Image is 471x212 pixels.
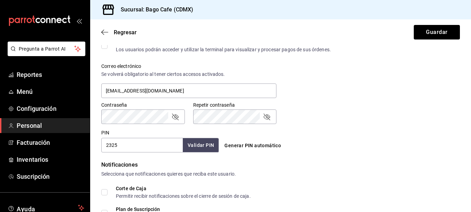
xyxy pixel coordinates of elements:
span: Personal [17,121,84,130]
span: Pregunta a Parrot AI [19,45,75,53]
span: Reportes [17,70,84,79]
div: Plan de Suscripción [116,207,226,212]
span: Configuración [17,104,84,113]
label: Repetir contraseña [193,103,277,107]
div: Selecciona que notificaciones quieres que reciba este usuario. [101,170,460,178]
a: Pregunta a Parrot AI [5,50,85,58]
button: Generar PIN automático [222,139,284,152]
button: Validar PIN [183,138,219,152]
button: open_drawer_menu [76,18,82,24]
span: Ayuda [17,204,75,212]
input: 3 a 6 dígitos [101,138,183,152]
span: Menú [17,87,84,96]
button: passwordField [171,113,179,121]
button: passwordField [263,113,271,121]
div: Los usuarios podrán acceder y utilizar la terminal para visualizar y procesar pagos de sus órdenes. [116,47,331,52]
h3: Sucursal: Bago Cafe (CDMX) [115,6,193,14]
span: Suscripción [17,172,84,181]
button: Guardar [414,25,460,39]
div: Notificaciones [101,161,460,169]
span: Regresar [114,29,137,36]
label: PIN [101,130,109,135]
span: Facturación [17,138,84,147]
div: Permitir recibir notificaciones sobre el cierre de sesión de caja. [116,194,251,198]
div: Se volverá obligatorio al tener ciertos accesos activados. [101,71,276,78]
label: Contraseña [101,103,185,107]
div: Corte de Caja [116,186,251,191]
button: Pregunta a Parrot AI [8,42,85,56]
span: Inventarios [17,155,84,164]
button: Regresar [101,29,137,36]
label: Correo electrónico [101,64,276,69]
